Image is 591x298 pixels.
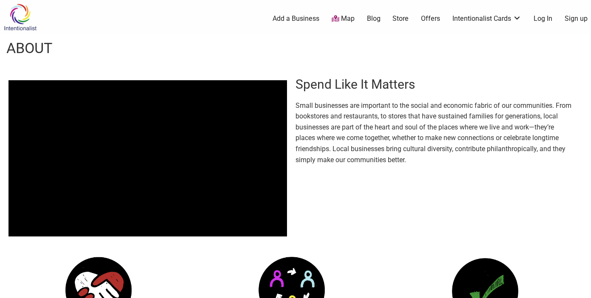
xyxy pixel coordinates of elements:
h1: About [6,38,52,59]
h2: Spend Like It Matters [295,76,574,93]
a: Sign up [565,14,588,23]
a: Store [392,14,409,23]
a: Offers [421,14,440,23]
a: Log In [534,14,552,23]
a: Add a Business [273,14,319,23]
a: Map [332,14,355,24]
a: Intentionalist Cards [452,14,521,23]
a: Blog [367,14,381,23]
p: Small businesses are important to the social and economic fabric of our communities. From booksto... [295,100,574,166]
